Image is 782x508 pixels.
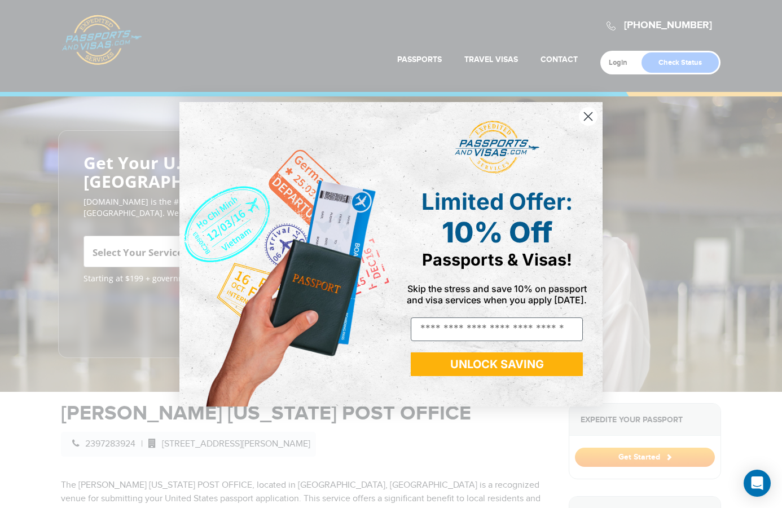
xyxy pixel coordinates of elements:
span: Passports & Visas! [422,250,572,270]
div: Open Intercom Messenger [744,470,771,497]
button: Close dialog [578,107,598,126]
img: passports and visas [455,121,539,174]
img: de9cda0d-0715-46ca-9a25-073762a91ba7.png [179,102,391,407]
span: 10% Off [442,215,552,249]
button: UNLOCK SAVING [411,352,583,376]
span: Skip the stress and save 10% on passport and visa services when you apply [DATE]. [407,283,587,306]
span: Limited Offer: [421,188,573,215]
